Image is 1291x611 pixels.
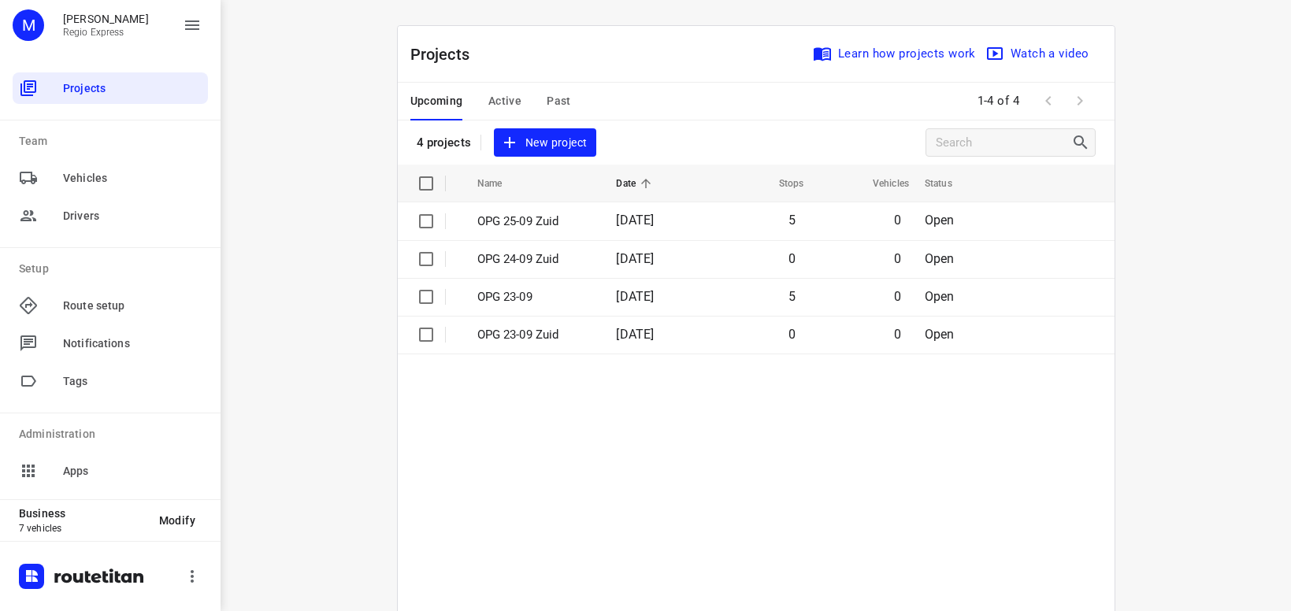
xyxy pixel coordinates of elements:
div: Notifications [13,328,208,359]
span: 0 [894,251,901,266]
span: Route setup [63,298,202,314]
button: Modify [147,506,208,535]
span: Vehicles [63,170,202,187]
span: Open [925,327,955,342]
p: OPG 23-09 Zuid [477,326,593,344]
span: [DATE] [616,289,654,304]
div: Tags [13,365,208,397]
div: Apps [13,455,208,487]
p: Projects [410,43,483,66]
span: Active [488,91,521,111]
span: 0 [894,289,901,304]
input: Search projects [936,131,1071,155]
span: [DATE] [616,327,654,342]
p: Setup [19,261,208,277]
span: Status [925,174,973,193]
span: Past [547,91,571,111]
div: Search [1071,133,1095,152]
span: Apps [63,463,202,480]
span: Vehicles [852,174,909,193]
div: Vehicles [13,162,208,194]
span: 1-4 of 4 [971,84,1026,118]
p: OPG 24-09 Zuid [477,250,593,268]
span: Stops [759,174,804,193]
div: Projects [13,72,208,104]
span: Open [925,251,955,266]
span: Modify [159,514,195,527]
span: Open [925,213,955,228]
p: Team [19,133,208,150]
span: Notifications [63,335,202,352]
div: Route setup [13,290,208,321]
span: Open [925,289,955,304]
span: 0 [894,213,901,228]
span: Name [477,174,523,193]
span: Drivers [63,208,202,224]
span: 0 [788,251,796,266]
p: OPG 23-09 [477,288,593,306]
span: New project [503,133,587,153]
span: [DATE] [616,213,654,228]
button: New project [494,128,596,157]
p: 7 vehicles [19,523,147,534]
span: 0 [788,327,796,342]
p: Max Bisseling [63,13,149,25]
p: 4 projects [417,135,471,150]
span: [DATE] [616,251,654,266]
span: Next Page [1064,85,1096,117]
span: Upcoming [410,91,463,111]
span: 5 [788,213,796,228]
span: 5 [788,289,796,304]
span: Tags [63,373,202,390]
div: Drivers [13,200,208,231]
span: 0 [894,327,901,342]
span: Date [616,174,656,193]
p: Administration [19,426,208,443]
p: Regio Express [63,27,149,38]
p: Business [19,507,147,520]
span: Previous Page [1033,85,1064,117]
p: OPG 25-09 Zuid [477,213,593,231]
div: M [13,9,44,41]
span: Projects [63,80,202,97]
